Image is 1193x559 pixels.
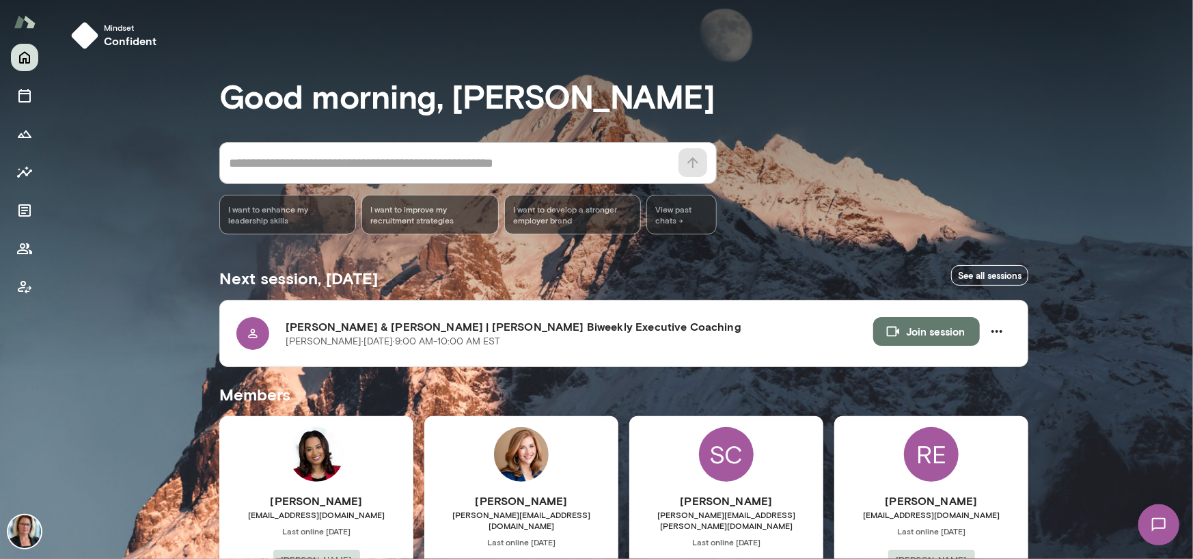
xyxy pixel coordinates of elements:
span: Last online [DATE] [424,536,618,547]
span: I want to enhance my leadership skills [228,204,347,226]
span: Mindset [104,22,156,33]
span: [EMAIL_ADDRESS][DOMAIN_NAME] [834,509,1028,520]
span: [PERSON_NAME][EMAIL_ADDRESS][PERSON_NAME][DOMAIN_NAME] [629,509,823,531]
h6: [PERSON_NAME] [834,493,1028,509]
h6: confident [104,33,156,49]
span: [PERSON_NAME][EMAIL_ADDRESS][DOMAIN_NAME] [424,509,618,531]
p: [PERSON_NAME] · [DATE] · 9:00 AM-10:00 AM EST [286,335,500,349]
h6: [PERSON_NAME] & [PERSON_NAME] | [PERSON_NAME] Biweekly Executive Coaching [286,318,873,335]
button: Growth Plan [11,120,38,148]
button: Home [11,44,38,71]
div: I want to develop a stronger employer brand [504,195,641,234]
h6: [PERSON_NAME] [219,493,413,509]
span: Last online [DATE] [629,536,823,547]
button: Members [11,235,38,262]
button: Sessions [11,82,38,109]
h6: [PERSON_NAME] [424,493,618,509]
div: I want to improve my recruitment strategies [361,195,498,234]
span: I want to develop a stronger employer brand [513,204,632,226]
span: Last online [DATE] [834,526,1028,536]
button: Insights [11,159,38,186]
span: Last online [DATE] [219,526,413,536]
button: Mindsetconfident [66,16,167,55]
div: I want to enhance my leadership skills [219,195,356,234]
button: Client app [11,273,38,301]
h3: Good morning, [PERSON_NAME] [219,77,1028,115]
h5: Members [219,383,1028,405]
img: mindset [71,22,98,49]
a: See all sessions [951,265,1028,286]
span: I want to improve my recruitment strategies [370,204,489,226]
img: Brittany Hart [289,427,344,482]
button: Documents [11,197,38,224]
h6: [PERSON_NAME] [629,493,823,509]
div: RE [904,427,959,482]
div: SC [699,427,754,482]
span: [EMAIL_ADDRESS][DOMAIN_NAME] [219,509,413,520]
h5: Next session, [DATE] [219,267,378,289]
span: View past chats -> [646,195,717,234]
button: Join session [873,317,980,346]
img: Mento [14,9,36,35]
img: Elisabeth Rice [494,427,549,482]
img: Jennifer Alvarez [8,515,41,548]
